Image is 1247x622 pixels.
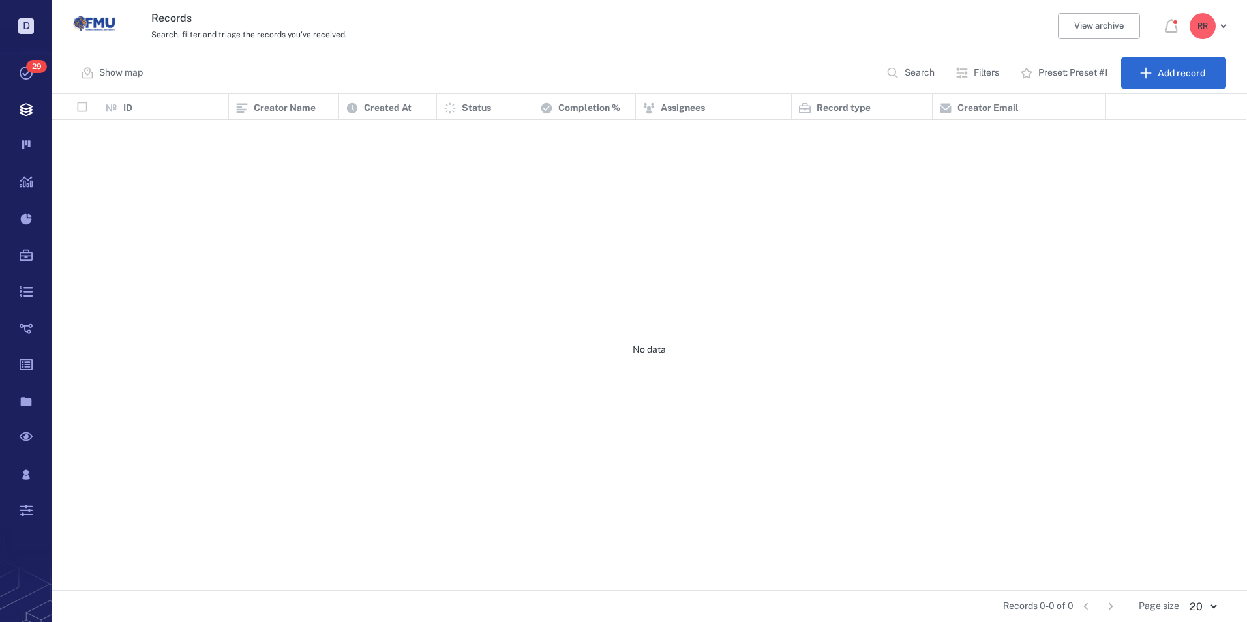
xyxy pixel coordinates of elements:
[73,3,115,50] a: Go home
[73,3,115,45] img: Florida Memorial University logo
[1038,67,1108,80] p: Preset: Preset #1
[558,102,620,115] p: Completion %
[52,120,1246,580] div: No data
[957,102,1019,115] p: Creator Email
[123,102,132,115] p: ID
[905,67,935,80] p: Search
[661,102,705,115] p: Assignees
[151,10,858,26] h3: Records
[1190,13,1216,39] div: R R
[364,102,412,115] p: Created At
[254,102,316,115] p: Creator Name
[73,57,153,89] button: Show map
[18,18,34,34] p: D
[948,57,1010,89] button: Filters
[1179,599,1226,614] div: 20
[974,67,999,80] p: Filters
[26,60,47,73] span: 29
[1003,600,1074,613] span: Records 0-0 of 0
[1190,13,1231,39] button: RR
[879,57,945,89] button: Search
[99,67,143,80] p: Show map
[1121,57,1226,89] button: Add record
[462,102,491,115] p: Status
[1058,13,1140,39] button: View archive
[1012,57,1119,89] button: Preset: Preset #1
[151,30,347,39] span: Search, filter and triage the records you've received.
[817,102,871,115] p: Record type
[1139,600,1179,613] span: Page size
[1074,596,1123,617] nav: pagination navigation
